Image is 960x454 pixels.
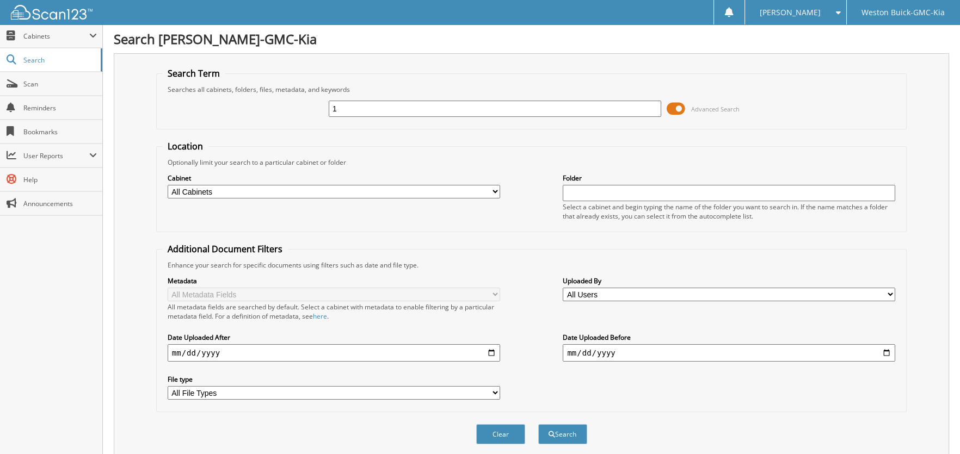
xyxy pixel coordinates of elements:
[23,55,95,65] span: Search
[23,127,97,136] span: Bookmarks
[538,424,587,444] button: Search
[760,9,821,16] span: [PERSON_NAME]
[162,260,901,270] div: Enhance your search for specific documents using filters such as date and file type.
[563,276,895,285] label: Uploaded By
[168,302,500,321] div: All metadata fields are searched by default. Select a cabinet with metadata to enable filtering b...
[162,243,288,255] legend: Additional Document Filters
[563,344,895,362] input: end
[168,344,500,362] input: start
[162,85,901,94] div: Searches all cabinets, folders, files, metadata, and keywords
[11,5,93,20] img: scan123-logo-white.svg
[23,151,89,160] span: User Reports
[476,424,525,444] button: Clear
[168,276,500,285] label: Metadata
[23,175,97,184] span: Help
[162,158,901,167] div: Optionally limit your search to a particular cabinet or folder
[23,103,97,113] span: Reminders
[114,30,949,48] h1: Search [PERSON_NAME]-GMC-Kia
[168,173,500,183] label: Cabinet
[162,140,208,152] legend: Location
[563,333,895,342] label: Date Uploaded Before
[23,79,97,89] span: Scan
[168,333,500,342] label: Date Uploaded After
[313,312,327,321] a: here
[861,9,945,16] span: Weston Buick-GMC-Kia
[563,173,895,183] label: Folder
[691,105,740,113] span: Advanced Search
[563,202,895,221] div: Select a cabinet and begin typing the name of the folder you want to search in. If the name match...
[168,375,500,384] label: File type
[23,199,97,208] span: Announcements
[23,32,89,41] span: Cabinets
[162,67,225,79] legend: Search Term
[906,402,960,454] iframe: Chat Widget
